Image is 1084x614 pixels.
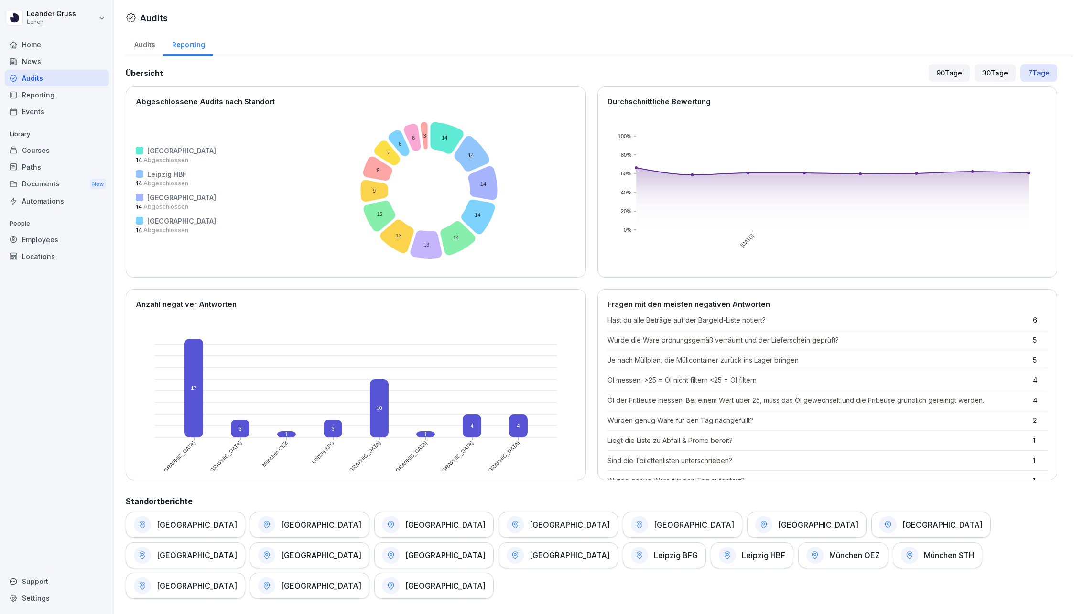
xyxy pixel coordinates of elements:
p: People [5,216,109,231]
p: Öl messen: >25 = Öl nicht filtern <25 = Öl filtern [607,375,1029,385]
div: Home [5,36,109,53]
p: Fragen mit den meisten negativen Antworten [607,299,1048,310]
p: 5 [1033,355,1047,365]
div: Support [5,573,109,590]
p: Leipzig HBF [147,169,186,179]
h1: [GEOGRAPHIC_DATA] [157,550,237,560]
span: Abgeschlossen [142,156,188,163]
a: Locations [5,248,109,265]
a: [GEOGRAPHIC_DATA] [126,573,245,599]
p: 14 [136,179,216,188]
h1: [GEOGRAPHIC_DATA] [157,520,237,529]
p: Lanch [27,19,76,25]
p: Leander Gruss [27,10,76,18]
h1: [GEOGRAPHIC_DATA] [902,520,983,529]
a: [GEOGRAPHIC_DATA] [250,542,369,568]
a: Leipzig BFG [623,542,706,568]
text: München OEZ [261,440,289,468]
h1: München OEZ [829,550,880,560]
a: [GEOGRAPHIC_DATA] [250,512,369,538]
h1: Leipzig BFG [654,550,698,560]
text: 20% [620,208,631,214]
a: Leipzig HBF [711,542,793,568]
text: [GEOGRAPHIC_DATA] [200,440,242,482]
text: 100% [618,133,631,139]
a: Events [5,103,109,120]
span: Abgeschlossen [142,226,188,234]
span: Abgeschlossen [142,203,188,210]
p: Wurden genug Ware für den Tag nachgefüllt? [607,415,1029,425]
h1: [GEOGRAPHIC_DATA] [778,520,858,529]
text: [GEOGRAPHIC_DATA] [339,440,381,482]
p: 1 [1033,455,1047,465]
a: Courses [5,142,109,159]
div: Reporting [163,32,213,56]
p: 5 [1033,335,1047,345]
a: Automations [5,193,109,209]
h1: [GEOGRAPHIC_DATA] [281,520,361,529]
a: [GEOGRAPHIC_DATA] [623,512,742,538]
a: Audits [5,70,109,86]
a: München OEZ [798,542,888,568]
p: [GEOGRAPHIC_DATA] [147,216,216,226]
text: [DATE] [739,232,755,248]
span: Abgeschlossen [142,180,188,187]
p: 6 [1033,315,1047,325]
a: [GEOGRAPHIC_DATA] [374,512,494,538]
a: München STH [893,542,982,568]
h1: [GEOGRAPHIC_DATA] [654,520,734,529]
div: 90 Tage [929,64,970,82]
p: 4 [1033,375,1047,385]
p: 2 [1033,415,1047,425]
a: Settings [5,590,109,606]
a: [GEOGRAPHIC_DATA] [126,542,245,568]
p: 14 [136,156,216,164]
text: Leipzig BFG [311,440,335,464]
a: [GEOGRAPHIC_DATA] [250,573,369,599]
text: 40% [620,190,631,195]
p: 14 [136,203,216,211]
h1: [GEOGRAPHIC_DATA] [157,581,237,591]
a: [GEOGRAPHIC_DATA] [374,573,494,599]
a: [GEOGRAPHIC_DATA] [871,512,991,538]
div: 30 Tage [975,64,1016,82]
text: 60% [620,171,631,176]
div: Documents [5,175,109,193]
div: New [90,179,106,190]
a: [GEOGRAPHIC_DATA] [126,512,245,538]
a: [GEOGRAPHIC_DATA] [374,542,494,568]
div: Employees [5,231,109,248]
p: [GEOGRAPHIC_DATA] [147,193,216,203]
h1: Leipzig HBF [742,550,785,560]
a: Audits [126,32,163,56]
h1: [GEOGRAPHIC_DATA] [530,550,610,560]
div: Reporting [5,86,109,103]
p: Liegt die Liste zu Abfall & Promo bereit? [607,435,1029,445]
p: Hast du alle Beträge auf der Bargeld-Liste notiert? [607,315,1029,325]
text: [GEOGRAPHIC_DATA] [153,440,196,482]
h1: [GEOGRAPHIC_DATA] [281,550,361,560]
a: News [5,53,109,70]
p: Sind die Toilettenlisten unterschrieben? [607,455,1029,465]
a: DocumentsNew [5,175,109,193]
text: [GEOGRAPHIC_DATA] [478,440,520,482]
h1: München STH [924,550,974,560]
h1: [GEOGRAPHIC_DATA] [281,581,361,591]
p: Wurde genug Ware für den Tag aufgetaut? [607,475,1029,485]
p: Durchschnittliche Bewertung [607,97,1048,108]
p: Abgeschlossene Audits nach Standort [136,97,576,108]
p: Wurde die Ware ordnungsgemäß verräumt und der Lieferschein geprüft? [607,335,1029,345]
p: Library [5,127,109,142]
p: Je nach Müllplan, die Müllcontainer zurück ins Lager bringen [607,355,1029,365]
a: [GEOGRAPHIC_DATA] [499,512,618,538]
p: Anzahl negativer Antworten [136,299,576,310]
text: [GEOGRAPHIC_DATA] [385,440,428,482]
div: 7 Tage [1020,64,1057,82]
p: 4 [1033,395,1047,405]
